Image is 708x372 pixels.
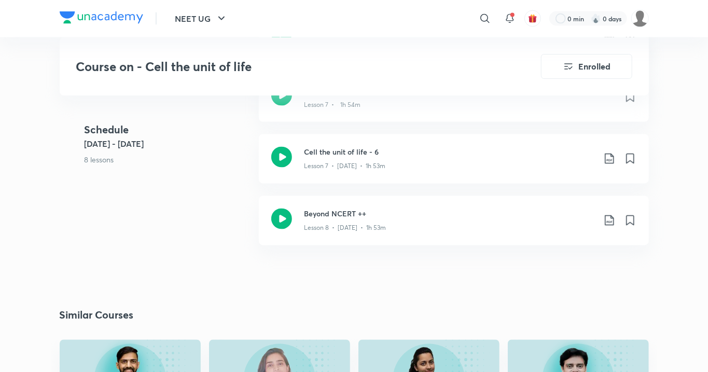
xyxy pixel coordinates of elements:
[259,134,649,196] a: Cell the unit of life - 6Lesson 7 • [DATE] • 1h 53m
[591,13,601,24] img: streak
[528,14,537,23] img: avatar
[304,224,386,233] p: Lesson 8 • [DATE] • 1h 53m
[259,196,649,258] a: Beyond NCERT ++Lesson 8 • [DATE] • 1h 53m
[76,59,482,74] h3: Course on - Cell the unit of life
[85,154,251,165] p: 8 lessons
[304,147,595,158] h3: Cell the unit of life - 6
[169,8,234,29] button: NEET UG
[60,11,143,24] img: Company Logo
[304,209,595,219] h3: Beyond NCERT ++
[85,122,251,137] h4: Schedule
[60,11,143,26] a: Company Logo
[259,73,649,134] a: Cell the unit of life - 1Lesson 7 • 1h 54m
[85,137,251,150] h5: [DATE] - [DATE]
[304,162,386,171] p: Lesson 7 • [DATE] • 1h 53m
[541,54,632,79] button: Enrolled
[304,100,361,109] p: Lesson 7 • 1h 54m
[60,308,134,323] h2: Similar Courses
[631,10,649,27] img: Pooja Kerketta
[524,10,541,27] button: avatar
